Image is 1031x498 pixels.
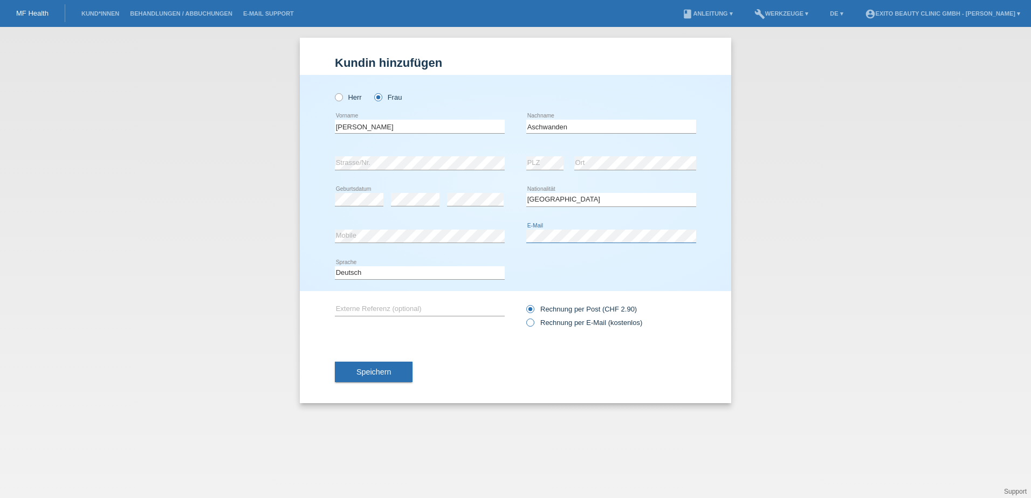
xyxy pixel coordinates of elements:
[1004,488,1027,495] a: Support
[335,93,342,100] input: Herr
[526,319,642,327] label: Rechnung per E-Mail (kostenlos)
[16,9,49,17] a: MF Health
[374,93,402,101] label: Frau
[824,10,848,17] a: DE ▾
[125,10,238,17] a: Behandlungen / Abbuchungen
[526,305,637,313] label: Rechnung per Post (CHF 2.90)
[374,93,381,100] input: Frau
[754,9,765,19] i: build
[335,93,362,101] label: Herr
[238,10,299,17] a: E-Mail Support
[860,10,1026,17] a: account_circleExito Beauty Clinic GmbH - [PERSON_NAME] ▾
[526,305,533,319] input: Rechnung per Post (CHF 2.90)
[76,10,125,17] a: Kund*innen
[356,368,391,376] span: Speichern
[865,9,876,19] i: account_circle
[677,10,738,17] a: bookAnleitung ▾
[526,319,533,332] input: Rechnung per E-Mail (kostenlos)
[335,56,696,70] h1: Kundin hinzufügen
[749,10,814,17] a: buildWerkzeuge ▾
[335,362,413,382] button: Speichern
[682,9,693,19] i: book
